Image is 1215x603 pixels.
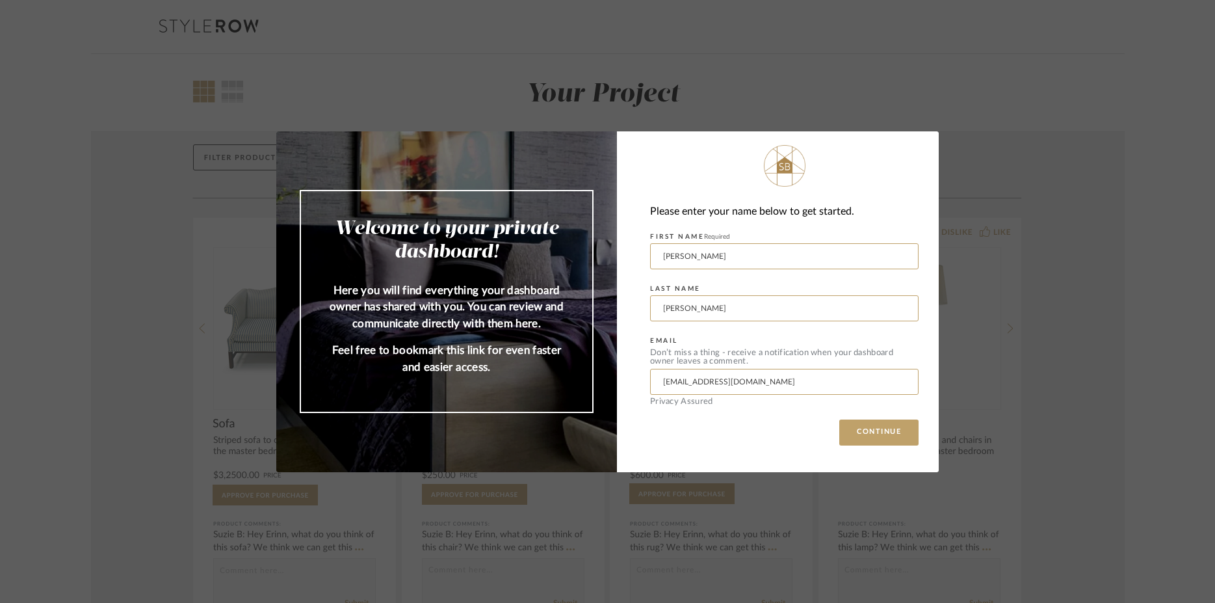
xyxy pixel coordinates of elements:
[650,243,919,269] input: Enter First Name
[650,349,919,366] div: Don’t miss a thing - receive a notification when your dashboard owner leaves a comment.
[650,369,919,395] input: Enter Email
[839,420,919,446] button: CONTINUE
[650,295,919,321] input: Enter Last Name
[327,217,566,264] h2: Welcome to your private dashboard!
[650,203,919,221] div: Please enter your name below to get started.
[650,285,701,293] label: LAST NAME
[704,234,730,240] span: Required
[327,342,566,375] p: Feel free to bookmark this link for even faster and easier access.
[650,397,919,406] div: Privacy Assured
[327,282,566,332] p: Here you will find everything your dashboard owner has shared with you. You can review and commun...
[650,233,730,241] label: FIRST NAME
[650,337,678,345] label: EMAIL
